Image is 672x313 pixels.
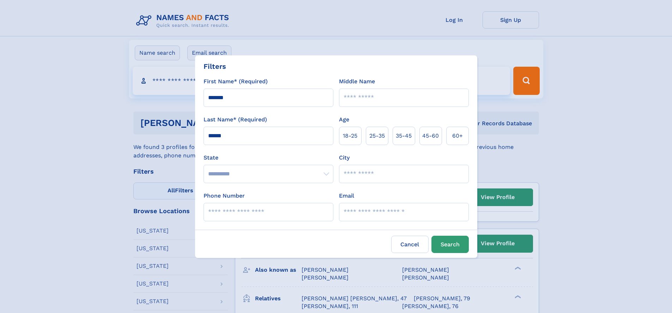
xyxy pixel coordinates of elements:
span: 25‑35 [369,132,385,140]
label: State [204,154,333,162]
button: Search [431,236,469,253]
span: 45‑60 [422,132,439,140]
label: First Name* (Required) [204,77,268,86]
label: City [339,154,350,162]
label: Last Name* (Required) [204,115,267,124]
label: Cancel [391,236,429,253]
span: 60+ [452,132,463,140]
label: Middle Name [339,77,375,86]
span: 18‑25 [343,132,357,140]
div: Filters [204,61,226,72]
label: Age [339,115,349,124]
label: Phone Number [204,192,245,200]
label: Email [339,192,354,200]
span: 35‑45 [396,132,412,140]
